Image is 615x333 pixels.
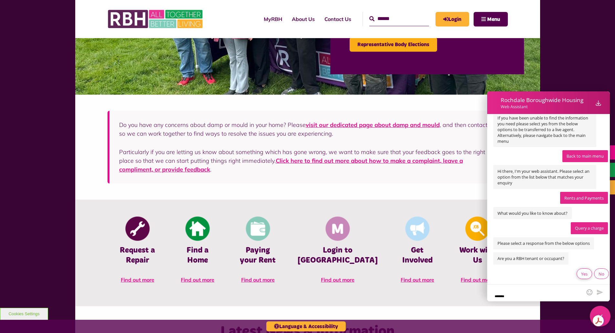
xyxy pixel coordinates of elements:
[461,276,494,283] span: Find out more
[369,12,429,26] input: Search
[436,12,469,26] a: MyRBH
[405,217,429,241] img: Get Involved
[177,245,218,265] h4: Find a Home
[117,245,158,265] h4: Request a Repair
[228,216,288,290] a: Pay Rent Paying your Rent Find out more
[321,276,354,283] span: Find out more
[241,276,275,283] span: Find out more
[119,120,498,138] p: Do you have any concerns about damp or mould in your home? Please , and then contact us so we can...
[259,10,287,28] a: MyRBH
[288,216,387,290] a: Membership And Mutuality Login to [GEOGRAPHIC_DATA] Find out more
[246,217,270,241] img: Pay Rent
[298,245,378,265] h4: Login to [GEOGRAPHIC_DATA]
[486,91,615,333] iframe: Netcall Web Assistant for live chat
[447,216,507,290] a: Looking For A Job Work with Us Find out more
[466,217,490,241] img: Looking For A Job
[108,6,204,32] img: RBH
[266,321,346,331] button: Language & Accessibility
[168,216,228,290] a: Find A Home Find a Home Find out more
[119,157,463,173] a: Click here to find out more about how to make a complaint, leave a compliment, or provide feedback
[125,217,149,241] img: Report Repair
[325,217,350,241] img: Membership And Mutuality
[320,10,356,28] a: Contact Us
[119,148,498,174] p: Particularly if you are letting us know about something which has gone wrong, we want to make sur...
[287,10,320,28] a: About Us
[108,216,168,290] a: Report Repair Request a Repair Find out more
[237,245,278,265] h4: Paying your Rent
[306,121,440,129] a: visit our dedicated page about damp and mould
[474,12,508,26] button: Navigation
[397,245,438,265] h4: Get Involved
[181,276,214,283] span: Find out more
[121,276,154,283] span: Find out more
[457,245,498,265] h4: Work with Us
[387,216,447,290] a: Get Involved Get Involved Find out more
[401,276,434,283] span: Find out more
[350,37,437,52] a: Representative Body Elections
[186,217,210,241] img: Find A Home
[487,17,500,22] span: Menu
